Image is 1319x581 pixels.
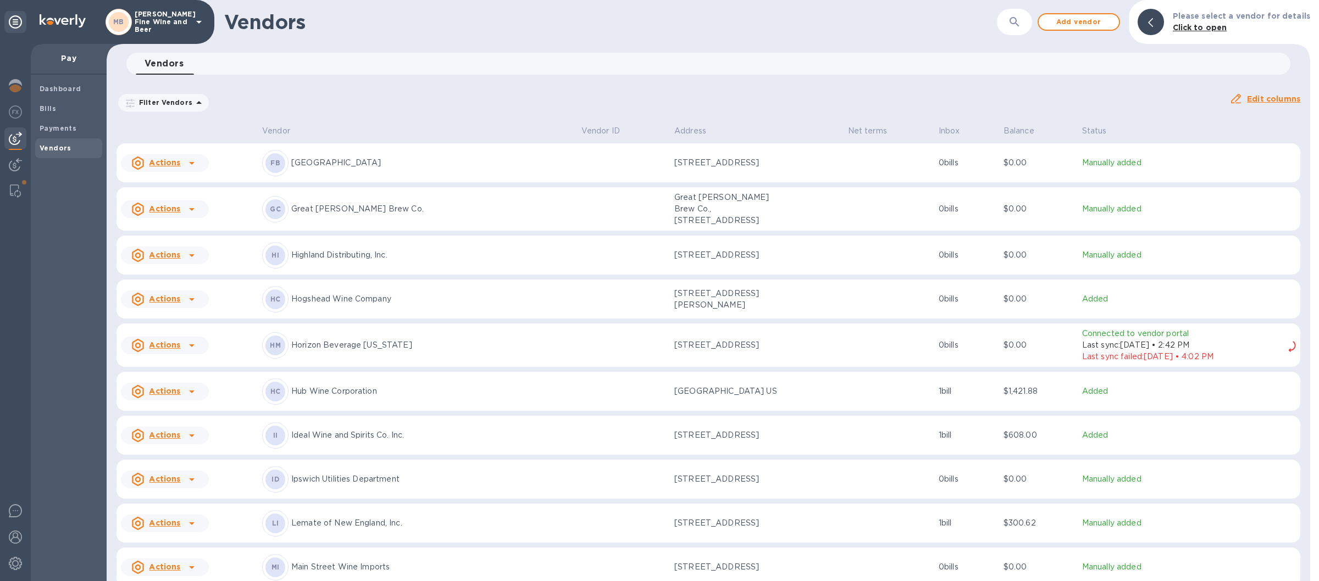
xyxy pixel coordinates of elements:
[1004,125,1049,137] span: Balance
[291,429,573,441] p: Ideal Wine and Spirits Co. Inc.
[674,429,784,441] p: [STREET_ADDRESS]
[1082,249,1296,261] p: Manually added
[40,104,56,113] b: Bills
[939,125,974,137] span: Inbox
[1038,13,1120,31] button: Add vendor
[1004,249,1073,261] p: $0.00
[149,250,180,259] u: Actions
[1004,386,1073,397] p: $1,421.88
[674,125,706,137] p: Address
[4,11,26,33] div: Unpin categories
[1082,125,1107,137] p: Status
[291,249,573,261] p: Highland Distributing, Inc.
[291,203,573,215] p: Great [PERSON_NAME] Brew Co.
[262,125,290,137] p: Vendor
[9,105,22,119] img: Foreign exchange
[1082,386,1296,397] p: Added
[939,386,995,397] p: 1 bill
[1004,561,1073,573] p: $0.00
[939,339,995,351] p: 0 bills
[674,517,784,529] p: [STREET_ADDRESS]
[291,293,573,305] p: Hogshead Wine Company
[149,518,180,527] u: Actions
[135,98,192,107] p: Filter Vendors
[270,295,281,303] b: HC
[674,473,784,485] p: [STREET_ADDRESS]
[40,124,76,132] b: Payments
[939,561,995,573] p: 0 bills
[939,125,960,137] p: Inbox
[149,294,180,303] u: Actions
[1004,293,1073,305] p: $0.00
[262,125,304,137] span: Vendor
[939,429,995,441] p: 1 bill
[674,125,721,137] span: Address
[939,157,995,169] p: 0 bills
[291,386,573,397] p: Hub Wine Corporation
[149,474,180,483] u: Actions
[939,249,995,261] p: 0 bills
[674,288,784,311] p: [STREET_ADDRESS][PERSON_NAME]
[1004,203,1073,215] p: $0.00
[674,249,784,261] p: [STREET_ADDRESS]
[149,340,180,349] u: Actions
[271,475,279,483] b: ID
[1082,293,1296,305] p: Added
[291,473,573,485] p: Ipswich Utilities Department
[674,386,784,397] p: [GEOGRAPHIC_DATA] US
[939,203,995,215] p: 0 bills
[113,18,124,26] b: MB
[40,53,98,64] p: Pay
[674,192,784,226] p: Great [PERSON_NAME] Brew Co., [STREET_ADDRESS]
[40,14,86,27] img: Logo
[271,563,280,571] b: MI
[149,387,180,395] u: Actions
[270,341,281,349] b: HM
[1082,429,1296,441] p: Added
[270,205,281,213] b: GC
[224,10,871,33] h1: Vendors
[272,519,279,527] b: LI
[848,125,887,137] p: Net terms
[149,158,180,167] u: Actions
[1082,328,1284,339] p: Connected to vendor portal
[848,125,901,137] span: Net terms
[1082,517,1296,529] p: Manually added
[1082,339,1284,351] p: Last sync: [DATE] • 2:42 PM
[145,56,184,71] span: Vendors
[1247,94,1300,103] u: Edit columns
[149,204,180,213] u: Actions
[135,10,190,33] p: [PERSON_NAME] Fine Wine and Beer
[581,125,634,137] span: Vendor ID
[270,159,280,167] b: FB
[939,517,995,529] p: 1 bill
[939,473,995,485] p: 0 bills
[1004,429,1073,441] p: $608.00
[939,293,995,305] p: 0 bills
[1173,23,1227,32] b: Click to open
[1082,157,1296,169] p: Manually added
[1082,203,1296,215] p: Manually added
[1004,125,1034,137] p: Balance
[149,431,180,439] u: Actions
[1173,12,1310,20] b: Please select a vendor for details
[291,157,573,169] p: [GEOGRAPHIC_DATA]
[1004,473,1073,485] p: $0.00
[1004,517,1073,529] p: $300.62
[1004,157,1073,169] p: $0.00
[674,339,784,351] p: [STREET_ADDRESS]
[1048,15,1110,29] span: Add vendor
[674,561,784,573] p: [STREET_ADDRESS]
[273,431,278,439] b: II
[581,125,620,137] p: Vendor ID
[674,157,784,169] p: [STREET_ADDRESS]
[149,562,180,571] u: Actions
[40,85,81,93] b: Dashboard
[1082,351,1284,362] p: Last sync failed: [DATE] • 4:02 PM
[291,561,573,573] p: Main Street Wine Imports
[270,387,281,395] b: HC
[1004,339,1073,351] p: $0.00
[291,517,573,529] p: Lemate of New England, Inc.
[291,339,573,351] p: Horizon Beverage [US_STATE]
